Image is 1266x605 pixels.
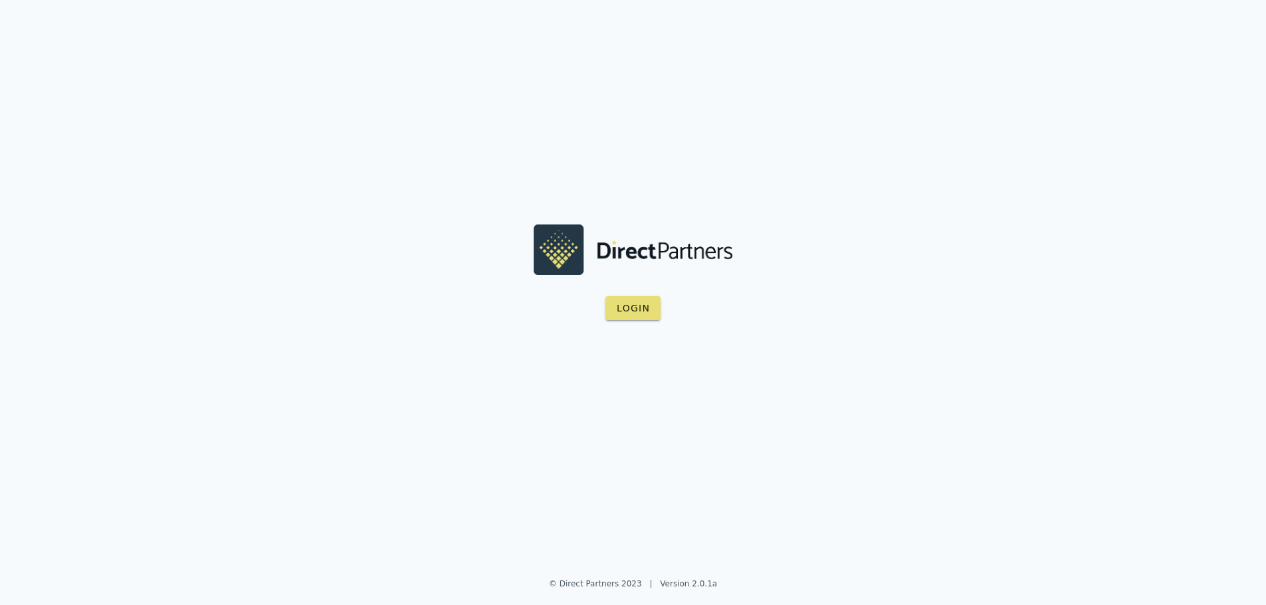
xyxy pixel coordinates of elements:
[660,579,717,588] a: Version 2.0.1a
[549,579,642,588] a: © Direct Partners 2023
[534,224,733,274] img: Nalu
[616,303,650,313] span: Login
[605,296,661,320] button: Login
[649,579,652,588] span: |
